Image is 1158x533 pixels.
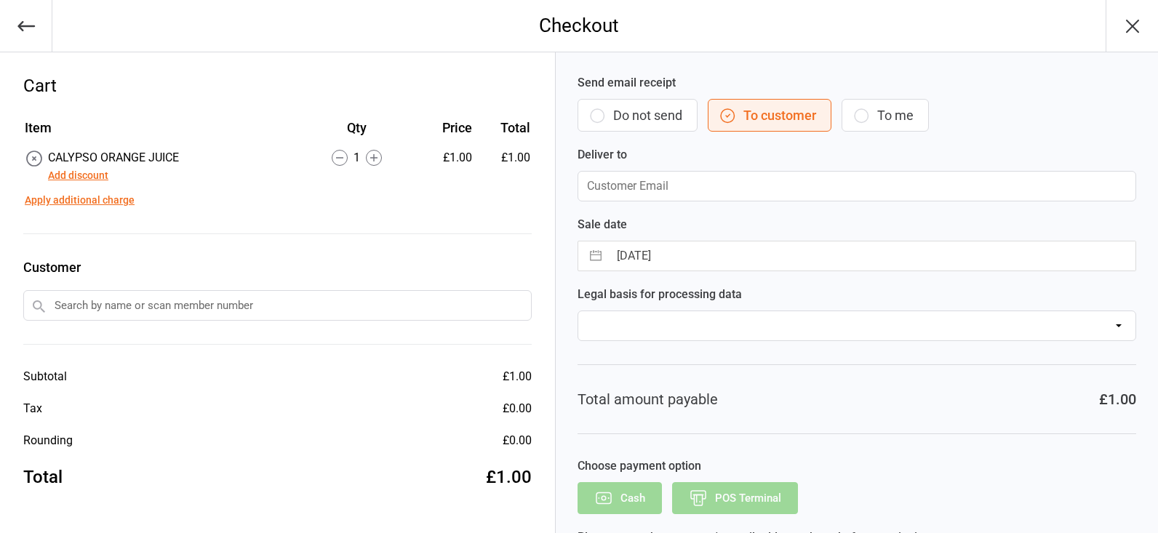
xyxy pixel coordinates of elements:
th: Qty [299,118,415,148]
div: Tax [23,400,42,417]
div: £0.00 [503,432,532,449]
div: £1.00 [1099,388,1136,410]
th: Item [25,118,298,148]
label: Sale date [578,216,1136,233]
div: Cart [23,73,532,99]
div: Rounding [23,432,73,449]
button: Add discount [48,168,108,183]
label: Choose payment option [578,457,1136,475]
div: Price [416,118,472,137]
div: Total [23,464,63,490]
div: Total amount payable [578,388,718,410]
label: Deliver to [578,146,1136,164]
div: £1.00 [503,368,532,385]
div: £1.00 [416,149,472,167]
div: Subtotal [23,368,67,385]
button: To customer [708,99,831,132]
input: Customer Email [578,171,1136,201]
input: Search by name or scan member number [23,290,532,321]
span: CALYPSO ORANGE JUICE [48,151,179,164]
label: Send email receipt [578,74,1136,92]
button: Apply additional charge [25,193,135,208]
div: £1.00 [486,464,532,490]
label: Legal basis for processing data [578,286,1136,303]
button: Do not send [578,99,698,132]
button: To me [842,99,929,132]
label: Customer [23,257,532,277]
td: £1.00 [478,149,530,184]
div: £0.00 [503,400,532,417]
th: Total [478,118,530,148]
div: 1 [299,149,415,167]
